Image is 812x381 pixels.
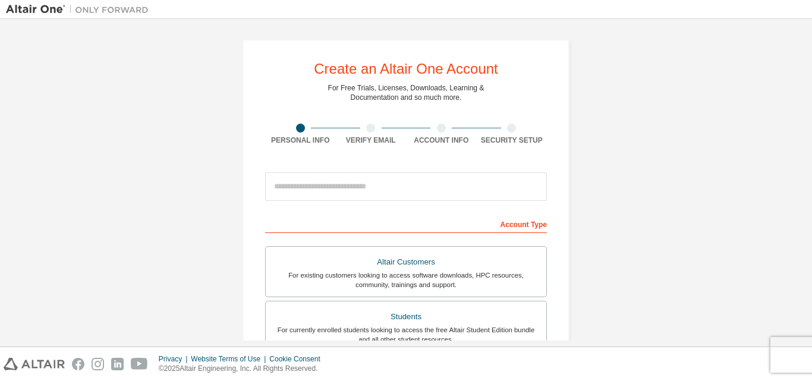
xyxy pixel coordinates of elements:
[273,270,539,289] div: For existing customers looking to access software downloads, HPC resources, community, trainings ...
[265,214,547,233] div: Account Type
[265,136,336,145] div: Personal Info
[328,83,484,102] div: For Free Trials, Licenses, Downloads, Learning & Documentation and so much more.
[406,136,477,145] div: Account Info
[273,254,539,270] div: Altair Customers
[273,308,539,325] div: Students
[6,4,155,15] img: Altair One
[273,325,539,344] div: For currently enrolled students looking to access the free Altair Student Edition bundle and all ...
[191,354,269,364] div: Website Terms of Use
[159,364,328,374] p: © 2025 Altair Engineering, Inc. All Rights Reserved.
[269,354,327,364] div: Cookie Consent
[111,358,124,370] img: linkedin.svg
[92,358,104,370] img: instagram.svg
[314,62,498,76] div: Create an Altair One Account
[131,358,148,370] img: youtube.svg
[72,358,84,370] img: facebook.svg
[336,136,407,145] div: Verify Email
[4,358,65,370] img: altair_logo.svg
[159,354,191,364] div: Privacy
[477,136,547,145] div: Security Setup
